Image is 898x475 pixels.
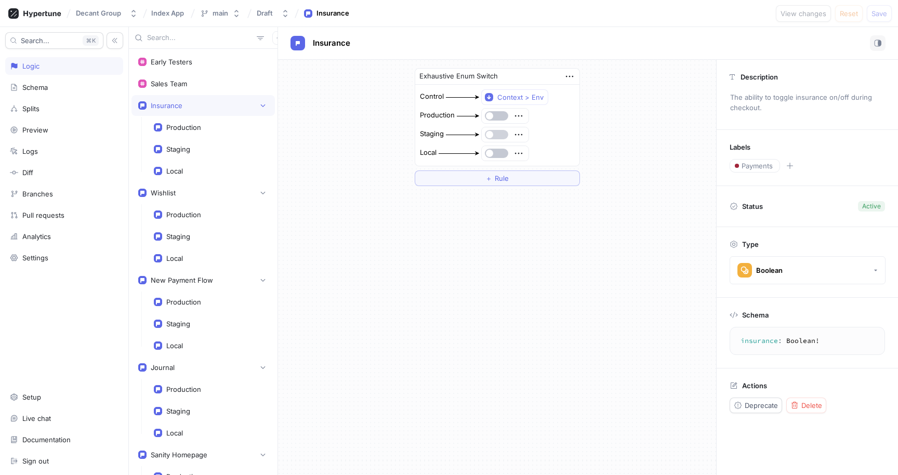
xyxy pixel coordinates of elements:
[786,398,826,413] button: Delete
[22,393,41,401] div: Setup
[21,37,49,44] span: Search...
[730,398,782,413] button: Deprecate
[76,9,121,18] div: Decant Group
[166,145,190,153] div: Staging
[72,5,142,22] button: Decant Group
[734,332,880,350] textarea: insurance: Boolean!
[22,62,39,70] div: Logic
[835,5,863,22] button: Reset
[22,83,48,91] div: Schema
[725,89,889,116] p: The ability to toggle insurance on/off during checkout.
[253,5,294,22] button: Draft
[166,298,201,306] div: Production
[497,93,544,102] div: Context > Env
[22,436,71,444] div: Documentation
[151,101,182,110] div: Insurance
[485,175,492,181] span: ＋
[742,199,763,214] p: Status
[151,363,175,372] div: Journal
[151,276,213,284] div: New Payment Flow
[22,147,38,155] div: Logs
[166,210,201,219] div: Production
[22,414,51,423] div: Live chat
[166,429,183,437] div: Local
[867,5,892,22] button: Save
[166,167,183,175] div: Local
[840,10,858,17] span: Reset
[151,80,187,88] div: Sales Team
[420,148,437,158] div: Local
[801,402,822,408] span: Delete
[166,232,190,241] div: Staging
[742,163,773,169] span: Payments
[166,407,190,415] div: Staging
[313,39,350,47] span: Insurance
[730,159,780,173] button: Payments
[756,266,783,275] div: Boolean
[151,451,207,459] div: Sanity Homepage
[781,10,826,17] span: View changes
[22,232,51,241] div: Analytics
[481,89,548,105] button: Context > Env
[420,129,444,139] div: Staging
[871,10,887,17] span: Save
[316,8,349,19] div: Insurance
[22,254,48,262] div: Settings
[166,320,190,328] div: Staging
[415,170,580,186] button: ＋Rule
[257,9,273,18] div: Draft
[776,5,831,22] button: View changes
[166,341,183,350] div: Local
[742,311,769,319] p: Schema
[741,73,778,81] p: Description
[22,168,33,177] div: Diff
[419,71,498,82] div: Exhaustive Enum Switch
[151,189,176,197] div: Wishlist
[420,91,444,102] div: Control
[742,240,759,248] p: Type
[730,143,750,151] p: Labels
[22,457,49,465] div: Sign out
[495,175,509,181] span: Rule
[166,385,201,393] div: Production
[22,126,48,134] div: Preview
[22,104,39,113] div: Splits
[730,256,886,284] button: Boolean
[166,254,183,262] div: Local
[22,190,53,198] div: Branches
[5,32,103,49] button: Search...K
[420,110,455,121] div: Production
[196,5,245,22] button: main
[22,211,64,219] div: Pull requests
[151,9,184,17] span: Index App
[213,9,228,18] div: main
[151,58,192,66] div: Early Testers
[147,33,253,43] input: Search...
[862,202,881,211] div: Active
[83,35,99,46] div: K
[5,431,123,448] a: Documentation
[166,123,201,131] div: Production
[742,381,767,390] p: Actions
[745,402,778,408] span: Deprecate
